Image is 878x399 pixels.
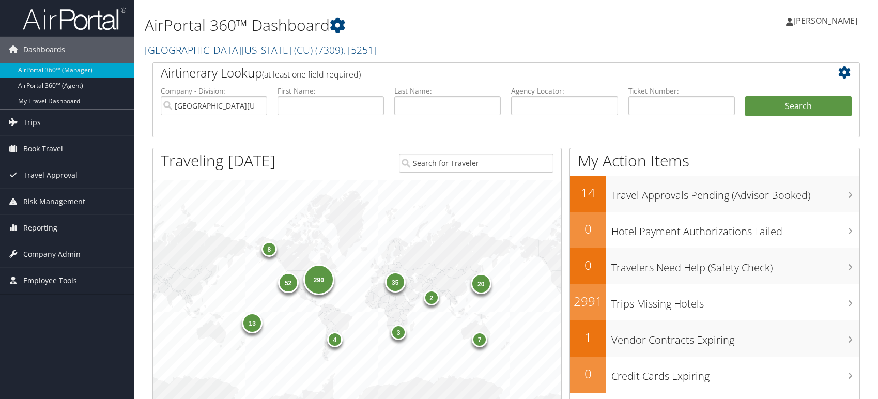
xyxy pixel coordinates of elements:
[570,212,859,248] a: 0Hotel Payment Authorizations Failed
[570,220,606,238] h2: 0
[745,96,852,117] button: Search
[23,215,57,241] span: Reporting
[570,176,859,212] a: 14Travel Approvals Pending (Advisor Booked)
[570,329,606,346] h2: 1
[327,332,343,347] div: 4
[611,255,859,275] h3: Travelers Need Help (Safety Check)
[570,293,606,310] h2: 2991
[23,268,77,294] span: Employee Tools
[394,86,501,96] label: Last Name:
[570,248,859,284] a: 0Travelers Need Help (Safety Check)
[570,184,606,202] h2: 14
[570,284,859,320] a: 2991Trips Missing Hotels
[511,86,618,96] label: Agency Locator:
[343,43,377,57] span: , [ 5251 ]
[23,136,63,162] span: Book Travel
[23,241,81,267] span: Company Admin
[161,86,267,96] label: Company - Division:
[315,43,343,57] span: ( 7309 )
[570,320,859,357] a: 1Vendor Contracts Expiring
[145,14,627,36] h1: AirPortal 360™ Dashboard
[262,69,361,80] span: (at least one field required)
[424,290,439,305] div: 2
[23,110,41,135] span: Trips
[570,357,859,393] a: 0Credit Cards Expiring
[611,364,859,383] h3: Credit Cards Expiring
[23,7,126,31] img: airportal-logo.png
[161,64,793,82] h2: Airtinerary Lookup
[611,328,859,347] h3: Vendor Contracts Expiring
[399,154,553,173] input: Search for Traveler
[145,43,377,57] a: [GEOGRAPHIC_DATA][US_STATE] (CU)
[570,256,606,274] h2: 0
[278,86,384,96] label: First Name:
[472,332,487,347] div: 7
[278,272,299,293] div: 52
[786,5,868,36] a: [PERSON_NAME]
[385,271,406,292] div: 35
[23,37,65,63] span: Dashboards
[471,273,491,294] div: 20
[242,312,263,333] div: 13
[23,189,85,214] span: Risk Management
[570,365,606,382] h2: 0
[303,264,334,295] div: 290
[793,15,857,26] span: [PERSON_NAME]
[161,150,275,172] h1: Traveling [DATE]
[628,86,735,96] label: Ticket Number:
[611,219,859,239] h3: Hotel Payment Authorizations Failed
[261,241,277,257] div: 8
[23,162,78,188] span: Travel Approval
[570,150,859,172] h1: My Action Items
[611,183,859,203] h3: Travel Approvals Pending (Advisor Booked)
[611,291,859,311] h3: Trips Missing Hotels
[391,324,406,340] div: 3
